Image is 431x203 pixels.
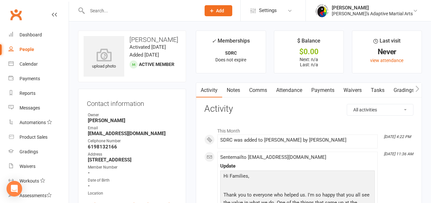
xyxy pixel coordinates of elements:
div: Cellphone Number [88,138,177,144]
li: This Month [204,124,413,134]
a: Waivers [8,159,69,174]
div: Last visit [373,37,400,48]
i: ✓ [212,38,216,44]
div: upload photo [84,48,124,70]
a: Clubworx [8,6,24,23]
div: Location [88,190,177,197]
a: Tasks [366,83,389,98]
div: Memberships [212,37,250,49]
div: Member Number [88,164,177,171]
strong: 6198132166 [88,144,177,150]
div: Reports [20,91,35,96]
a: Workouts [8,174,69,188]
div: Update [220,163,375,169]
div: Waivers [20,164,35,169]
div: People [20,47,34,52]
div: Dashboard [20,32,42,37]
p: Next: n/a Last: n/a [280,57,338,67]
a: Messages [8,101,69,115]
strong: - [88,170,177,176]
div: Messages [20,105,40,110]
div: [PERSON_NAME] [332,5,413,11]
div: Payments [20,76,40,81]
a: Notes [222,83,245,98]
div: [PERSON_NAME]'s Adaptive Martial Arts [332,11,413,17]
div: Never [358,48,416,55]
h3: [PERSON_NAME] [84,36,181,43]
span: Does not expire [215,57,246,62]
strong: [PERSON_NAME] [88,118,177,123]
h3: Activity [204,104,413,114]
a: Payments [8,71,69,86]
div: $ Balance [297,37,320,48]
div: Automations [20,120,46,125]
a: Activity [196,83,222,98]
a: Attendance [272,83,307,98]
time: Activated [DATE] [129,44,166,50]
div: Calendar [20,61,38,67]
div: Workouts [20,178,39,184]
a: Waivers [339,83,366,98]
a: Product Sales [8,130,69,145]
div: Date of Birth [88,177,177,184]
div: Open Intercom Messenger [7,181,22,197]
time: Added [DATE] [129,52,159,58]
div: Owner [88,112,177,118]
div: Assessments [20,193,52,198]
div: Gradings [20,149,38,154]
a: Reports [8,86,69,101]
img: thumb_image1687980372.png [316,4,329,17]
h3: Contact information [87,97,177,107]
a: Payments [307,83,339,98]
a: view attendance [370,58,403,63]
strong: [EMAIL_ADDRESS][DOMAIN_NAME] [88,131,177,136]
a: Dashboard [8,28,69,42]
span: Sent email to [EMAIL_ADDRESS][DOMAIN_NAME] [220,154,326,160]
a: Comms [245,83,272,98]
a: People [8,42,69,57]
div: Product Sales [20,134,47,140]
strong: - [88,183,177,189]
a: Automations [8,115,69,130]
i: [DATE] 4:22 PM [384,134,411,139]
span: Active member [139,62,174,67]
i: [DATE] 11:36 AM [384,152,413,156]
a: Calendar [8,57,69,71]
a: Assessments [8,188,69,203]
div: Address [88,151,177,158]
div: $0.00 [280,48,338,55]
div: SDRC was added to [PERSON_NAME] by [PERSON_NAME] [220,137,375,143]
span: Add [216,8,224,13]
span: Settings [259,3,277,18]
strong: [STREET_ADDRESS] [88,157,177,163]
p: Hi Families, [222,172,373,182]
input: Search... [85,6,196,15]
div: Email [88,125,177,131]
a: Gradings [8,145,69,159]
strong: SDRC [225,50,237,56]
button: Add [205,5,232,16]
